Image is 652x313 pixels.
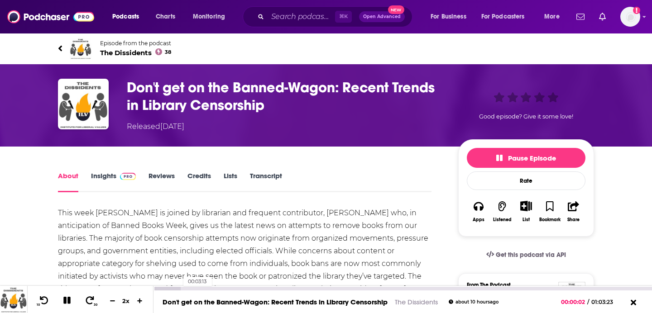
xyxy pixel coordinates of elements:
span: 38 [165,50,171,54]
svg: Add a profile image [633,7,640,14]
button: 10 [35,295,52,307]
a: Show notifications dropdown [573,9,588,24]
button: open menu [187,9,237,24]
span: 00:00:02 [561,299,587,305]
a: The Dissidents [395,298,438,306]
h3: From The Podcast [467,282,578,288]
span: The Dissidents [100,48,171,57]
button: Bookmark [538,195,561,228]
a: Credits [187,171,211,192]
div: List [523,217,530,223]
div: 00:03:13 [183,277,212,286]
button: Pause Episode [467,148,585,168]
button: open menu [424,9,478,24]
a: About [58,171,78,192]
span: ⌘ K [335,11,352,23]
button: Share [562,195,585,228]
div: Search podcasts, credits, & more... [251,6,421,27]
span: Episode from the podcast [100,40,171,47]
a: InsightsPodchaser Pro [91,171,136,192]
div: Released [DATE] [127,121,184,132]
img: The Dissidents [70,38,91,59]
button: Show More Button [517,201,535,211]
span: Good episode? Give it some love! [479,113,573,120]
span: 10 [37,303,40,307]
span: Charts [156,10,175,23]
div: Bookmark [539,217,561,223]
button: Listened [490,195,514,228]
div: about 10 hours ago [449,299,499,304]
h1: Don't get on the Banned-Wagon: Recent Trends in Library Censorship [127,79,444,114]
a: Show notifications dropdown [595,9,609,24]
a: Lists [224,171,237,192]
span: Logged in as FIREPodchaser25 [620,7,640,27]
a: Charts [150,9,181,24]
a: Reviews [149,171,175,192]
img: The Dissidents [558,282,585,309]
span: Monitoring [193,10,225,23]
a: Don't get on the Banned-Wagon: Recent Trends in Library Censorship [163,298,388,306]
span: More [544,10,560,23]
span: Podcasts [112,10,139,23]
div: Apps [473,217,484,223]
div: 00:03:13 [153,287,652,290]
div: Rate [467,171,585,190]
button: Open AdvancedNew [359,11,405,22]
span: Get this podcast via API [496,251,566,259]
span: Pause Episode [496,154,556,162]
button: Apps [467,195,490,228]
span: Open Advanced [363,14,401,19]
img: Don't get on the Banned-Wagon: Recent Trends in Library Censorship [58,79,109,129]
a: Transcript [250,171,282,192]
span: New [388,5,404,14]
a: Get this podcast via API [479,244,573,266]
img: Podchaser - Follow, Share and Rate Podcasts [7,8,94,25]
button: open menu [106,9,151,24]
span: For Business [431,10,466,23]
span: 30 [94,303,97,307]
span: / [587,299,589,305]
img: Podchaser Pro [120,173,136,180]
span: For Podcasters [481,10,525,23]
div: Listened [493,217,512,223]
div: 2 x [119,297,134,304]
div: Share [567,217,580,223]
button: 30 [82,295,99,307]
span: 01:03:23 [589,299,622,305]
input: Search podcasts, credits, & more... [268,9,335,24]
img: User Profile [620,7,640,27]
button: open menu [538,9,571,24]
a: The DissidentsEpisode from the podcastThe Dissidents38 [58,38,326,59]
button: open menu [475,9,538,24]
div: Show More ButtonList [514,195,538,228]
button: Show profile menu [620,7,640,27]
